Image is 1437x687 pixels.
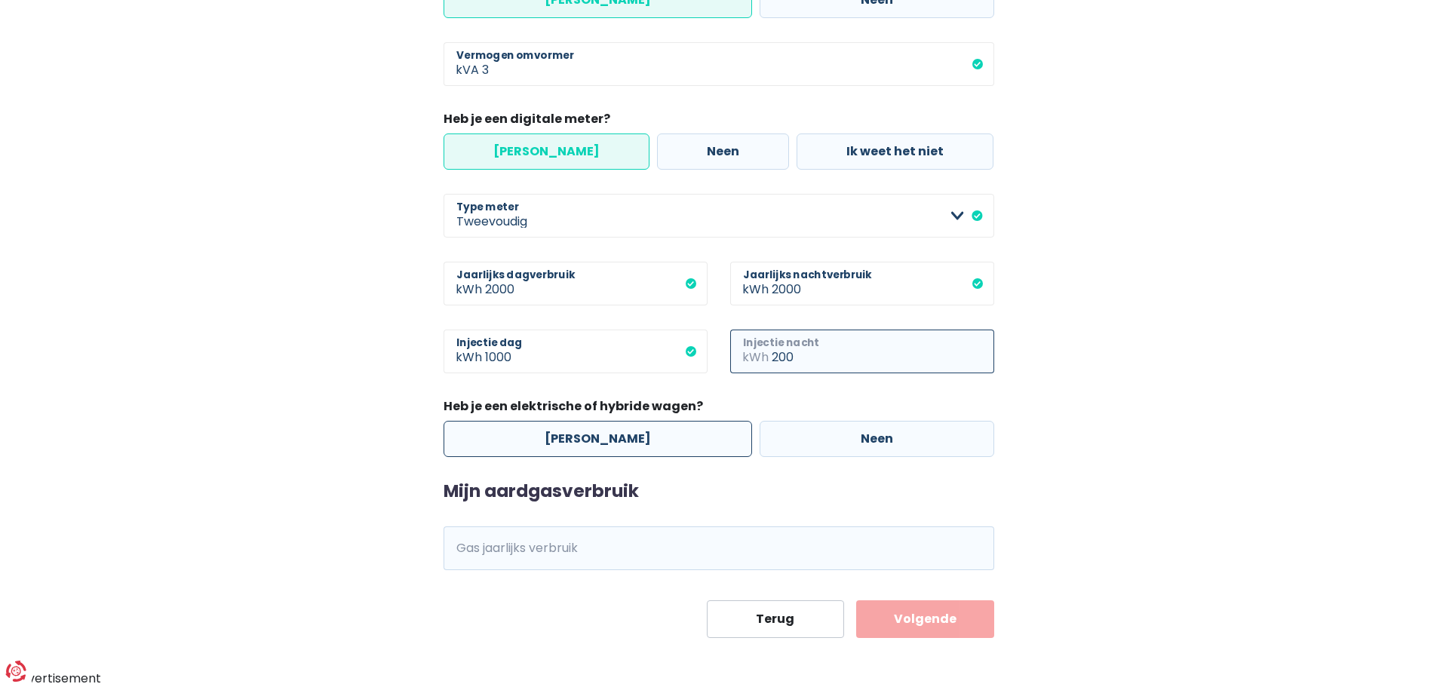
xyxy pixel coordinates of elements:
[444,397,994,421] legend: Heb je een elektrische of hybride wagen?
[856,600,994,638] button: Volgende
[444,262,485,305] span: kWh
[444,481,994,502] h2: Mijn aardgasverbruik
[730,330,772,373] span: kWh
[707,600,845,638] button: Terug
[797,133,993,170] label: Ik weet het niet
[444,330,485,373] span: kWh
[444,110,994,133] legend: Heb je een digitale meter?
[444,421,752,457] label: [PERSON_NAME]
[444,133,649,170] label: [PERSON_NAME]
[760,421,994,457] label: Neen
[657,133,789,170] label: Neen
[730,262,772,305] span: kWh
[444,42,482,86] span: kVA
[444,526,485,570] span: kWh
